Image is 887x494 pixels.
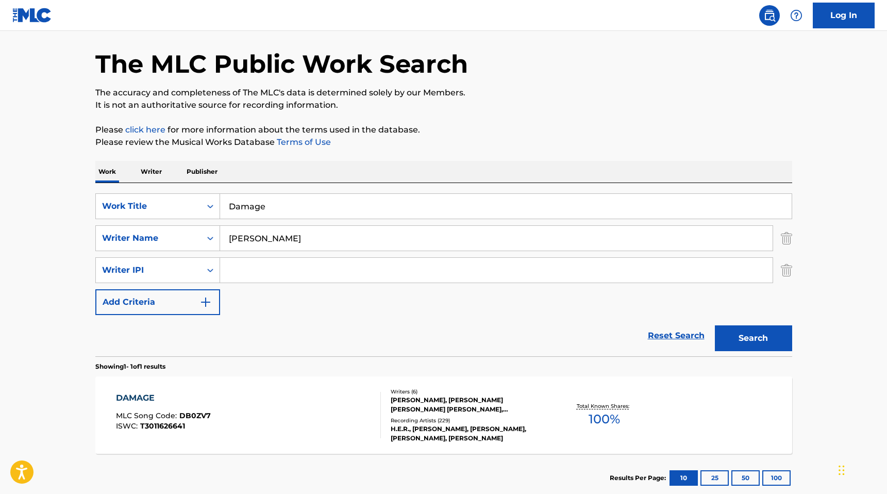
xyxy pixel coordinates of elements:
[781,225,792,251] img: Delete Criterion
[116,411,179,420] span: MLC Song Code :
[116,421,140,431] span: ISWC :
[95,99,792,111] p: It is not an authoritative source for recording information.
[12,8,52,23] img: MLC Logo
[762,470,791,486] button: 100
[102,200,195,212] div: Work Title
[199,296,212,308] img: 9d2ae6d4665cec9f34b9.svg
[790,9,802,22] img: help
[95,87,792,99] p: The accuracy and completeness of The MLC's data is determined solely by our Members.
[95,289,220,315] button: Add Criteria
[763,9,776,22] img: search
[95,48,468,79] h1: The MLC Public Work Search
[95,124,792,136] p: Please for more information about the terms used in the database.
[138,161,165,183] p: Writer
[102,232,195,244] div: Writer Name
[275,137,331,147] a: Terms of Use
[95,362,165,371] p: Showing 1 - 1 of 1 results
[589,410,620,429] span: 100 %
[759,5,780,26] a: Public Search
[391,424,546,443] div: H.E.R., [PERSON_NAME], [PERSON_NAME], [PERSON_NAME], [PERSON_NAME]
[140,421,185,431] span: T3011626641
[610,473,668,483] p: Results Per Page:
[700,470,729,486] button: 25
[577,402,632,410] p: Total Known Shares:
[125,125,165,135] a: click here
[95,136,792,149] p: Please review the Musical Works Database
[781,257,792,283] img: Delete Criterion
[835,444,887,494] iframe: Chat Widget
[391,388,546,396] div: Writers ( 6 )
[391,417,546,424] div: Recording Artists ( 229 )
[179,411,211,420] span: DB0ZV7
[643,324,710,347] a: Reset Search
[391,396,546,414] div: [PERSON_NAME], [PERSON_NAME] [PERSON_NAME] [PERSON_NAME], [PERSON_NAME], [PERSON_NAME], [PERSON_N...
[102,264,195,276] div: Writer IPI
[670,470,698,486] button: 10
[715,325,792,351] button: Search
[813,3,875,28] a: Log In
[95,193,792,356] form: Search Form
[839,455,845,486] div: Drag
[95,161,119,183] p: Work
[183,161,221,183] p: Publisher
[116,392,211,404] div: DAMAGE
[786,5,807,26] div: Help
[731,470,760,486] button: 50
[95,376,792,454] a: DAMAGEMLC Song Code:DB0ZV7ISWC:T3011626641Writers (6)[PERSON_NAME], [PERSON_NAME] [PERSON_NAME] [...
